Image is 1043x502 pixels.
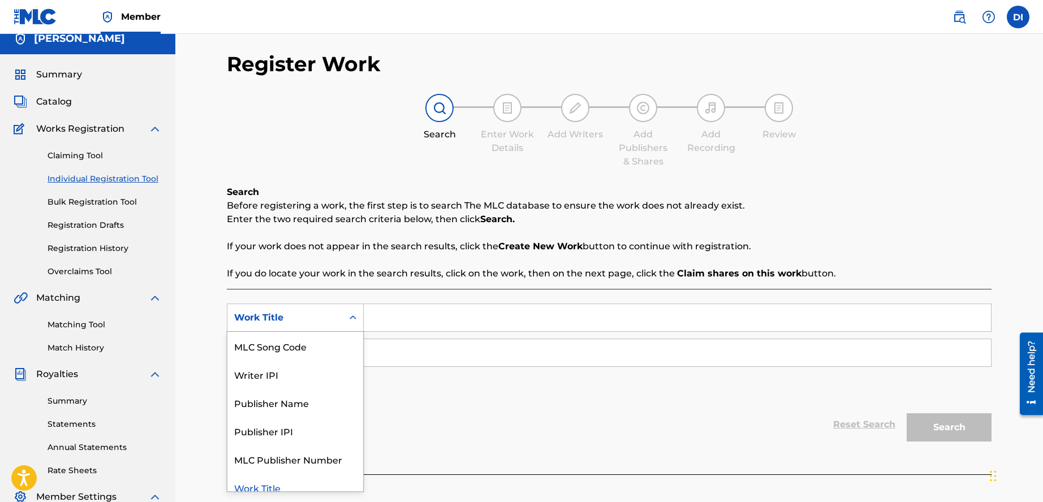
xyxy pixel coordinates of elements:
div: Publisher IPI [227,417,363,445]
a: Individual Registration Tool [48,173,162,185]
img: expand [148,367,162,381]
img: Royalties [14,367,27,381]
div: Publisher Name [227,388,363,417]
img: Works Registration [14,122,28,136]
div: Search [411,128,468,141]
span: Royalties [36,367,78,381]
div: Drag [990,459,997,493]
a: Rate Sheets [48,465,162,477]
a: Match History [48,342,162,354]
a: Registration Drafts [48,219,162,231]
img: step indicator icon for Search [433,101,446,115]
strong: Claim shares on this work [677,268,801,279]
div: Writer IPI [227,360,363,388]
a: SummarySummary [14,68,82,81]
img: Summary [14,68,27,81]
a: Matching Tool [48,319,162,331]
div: Work Title [227,473,363,501]
div: MLC Publisher Number [227,445,363,473]
span: Catalog [36,95,72,109]
span: Summary [36,68,82,81]
img: MLC Logo [14,8,57,25]
div: Work Title [234,311,336,324]
strong: Create New Work [498,241,583,252]
p: If your work does not appear in the search results, click the button to continue with registration. [227,240,992,253]
img: help [982,10,995,24]
a: Summary [48,395,162,407]
iframe: Chat Widget [986,448,1043,502]
div: Add Writers [547,128,604,141]
a: Overclaims Tool [48,266,162,278]
a: Registration History [48,243,162,254]
div: User Menu [1007,6,1029,28]
p: Enter the two required search criteria below, then click [227,213,992,226]
img: Matching [14,291,28,305]
img: step indicator icon for Add Publishers & Shares [636,101,650,115]
div: Enter Work Details [479,128,536,155]
img: step indicator icon for Add Writers [568,101,582,115]
img: Accounts [14,32,27,46]
div: Help [977,6,1000,28]
a: Bulk Registration Tool [48,196,162,208]
div: MLC Song Code [227,332,363,360]
p: Before registering a work, the first step is to search The MLC database to ensure the work does n... [227,199,992,213]
div: Review [751,128,807,141]
span: Matching [36,291,80,305]
img: step indicator icon for Enter Work Details [501,101,514,115]
img: Top Rightsholder [101,10,114,24]
a: Annual Statements [48,442,162,453]
iframe: Resource Center [1011,328,1043,419]
p: If you do locate your work in the search results, click on the work, then on the next page, click... [227,267,992,280]
img: expand [148,122,162,136]
b: Search [227,187,259,197]
img: Catalog [14,95,27,109]
img: expand [148,291,162,305]
img: step indicator icon for Review [772,101,786,115]
img: search [953,10,966,24]
form: Search Form [227,304,992,447]
span: Works Registration [36,122,124,136]
div: Add Recording [683,128,739,155]
strong: Search. [480,214,515,224]
a: CatalogCatalog [14,95,72,109]
h5: DAVID IMHOF [34,32,125,45]
a: Public Search [948,6,971,28]
a: Statements [48,418,162,430]
div: Add Publishers & Shares [615,128,671,168]
span: Member [121,10,161,23]
img: step indicator icon for Add Recording [704,101,718,115]
a: Claiming Tool [48,150,162,162]
h2: Register Work [227,51,381,77]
